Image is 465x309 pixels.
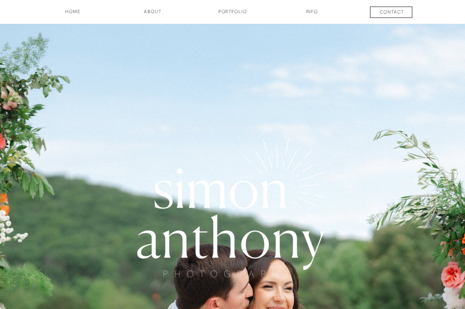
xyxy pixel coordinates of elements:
[44,8,102,21] a: HOME
[363,9,420,18] a: contact
[293,8,331,21] a: INFO
[133,8,172,21] a: about
[204,8,261,21] a: Portfolio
